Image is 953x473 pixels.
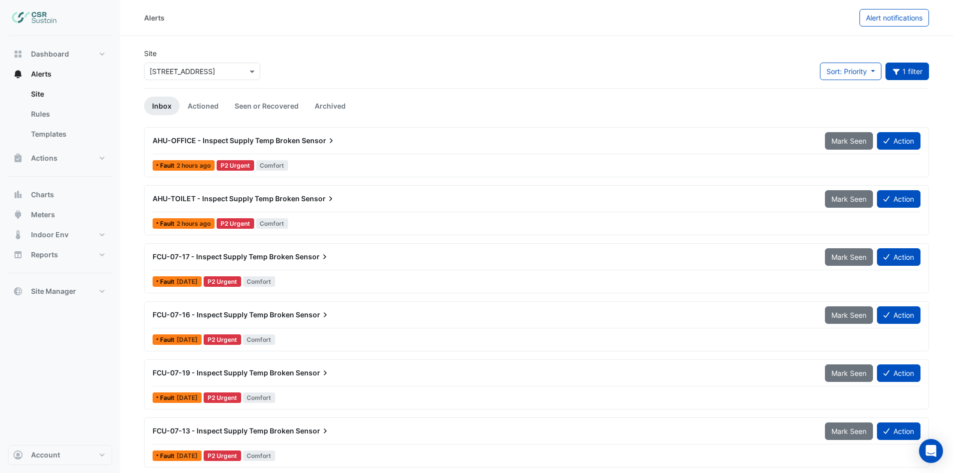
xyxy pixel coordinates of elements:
[8,225,112,245] button: Indoor Env
[153,252,294,261] span: FCU-07-17 - Inspect Supply Temp Broken
[243,334,276,345] span: Comfort
[885,63,929,80] button: 1 filter
[204,276,241,287] div: P2 Urgent
[217,160,254,171] div: P2 Urgent
[877,248,920,266] button: Action
[23,84,112,104] a: Site
[160,163,177,169] span: Fault
[831,427,866,435] span: Mark Seen
[8,64,112,84] button: Alerts
[877,190,920,208] button: Action
[825,248,873,266] button: Mark Seen
[13,69,23,79] app-icon: Alerts
[204,334,241,345] div: P2 Urgent
[144,13,165,23] div: Alerts
[825,190,873,208] button: Mark Seen
[877,364,920,382] button: Action
[13,286,23,296] app-icon: Site Manager
[825,132,873,150] button: Mark Seen
[831,195,866,203] span: Mark Seen
[8,205,112,225] button: Meters
[831,369,866,377] span: Mark Seen
[31,210,55,220] span: Meters
[153,194,300,203] span: AHU-TOILET - Inspect Supply Temp Broken
[177,220,211,227] span: Mon 06-Oct-2025 08:15 BST
[31,190,54,200] span: Charts
[160,337,177,343] span: Fault
[12,8,57,28] img: Company Logo
[8,445,112,465] button: Account
[153,310,294,319] span: FCU-07-16 - Inspect Supply Temp Broken
[831,253,866,261] span: Mark Seen
[301,194,336,204] span: Sensor
[177,394,198,401] span: Fri 03-Oct-2025 14:00 BST
[204,450,241,461] div: P2 Urgent
[825,422,873,440] button: Mark Seen
[31,450,60,460] span: Account
[8,185,112,205] button: Charts
[307,97,354,115] a: Archived
[13,49,23,59] app-icon: Dashboard
[919,439,943,463] div: Open Intercom Messenger
[31,49,69,59] span: Dashboard
[23,124,112,144] a: Templates
[177,162,211,169] span: Mon 06-Oct-2025 08:15 BST
[160,221,177,227] span: Fault
[243,276,276,287] span: Comfort
[877,422,920,440] button: Action
[177,336,198,343] span: Fri 03-Oct-2025 14:00 BST
[877,132,920,150] button: Action
[825,306,873,324] button: Mark Seen
[160,395,177,401] span: Fault
[204,392,241,403] div: P2 Urgent
[180,97,227,115] a: Actioned
[177,452,198,459] span: Fri 03-Oct-2025 14:00 BST
[153,136,300,145] span: AHU-OFFICE - Inspect Supply Temp Broken
[8,84,112,148] div: Alerts
[256,160,289,171] span: Comfort
[31,69,52,79] span: Alerts
[296,310,330,320] span: Sensor
[831,137,866,145] span: Mark Seen
[877,306,920,324] button: Action
[144,48,157,59] label: Site
[826,67,867,76] span: Sort: Priority
[243,392,276,403] span: Comfort
[302,136,336,146] span: Sensor
[859,9,929,27] button: Alert notifications
[243,450,276,461] span: Comfort
[160,279,177,285] span: Fault
[217,218,254,229] div: P2 Urgent
[8,281,112,301] button: Site Manager
[831,311,866,319] span: Mark Seen
[8,44,112,64] button: Dashboard
[31,153,58,163] span: Actions
[820,63,881,80] button: Sort: Priority
[296,368,330,378] span: Sensor
[13,210,23,220] app-icon: Meters
[295,252,330,262] span: Sensor
[13,230,23,240] app-icon: Indoor Env
[13,190,23,200] app-icon: Charts
[8,245,112,265] button: Reports
[227,97,307,115] a: Seen or Recovered
[31,230,69,240] span: Indoor Env
[13,153,23,163] app-icon: Actions
[23,104,112,124] a: Rules
[13,250,23,260] app-icon: Reports
[177,278,198,285] span: Fri 03-Oct-2025 14:00 BST
[153,368,294,377] span: FCU-07-19 - Inspect Supply Temp Broken
[866,14,922,22] span: Alert notifications
[144,97,180,115] a: Inbox
[825,364,873,382] button: Mark Seen
[256,218,289,229] span: Comfort
[296,426,330,436] span: Sensor
[160,453,177,459] span: Fault
[31,250,58,260] span: Reports
[153,426,294,435] span: FCU-07-13 - Inspect Supply Temp Broken
[31,286,76,296] span: Site Manager
[8,148,112,168] button: Actions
